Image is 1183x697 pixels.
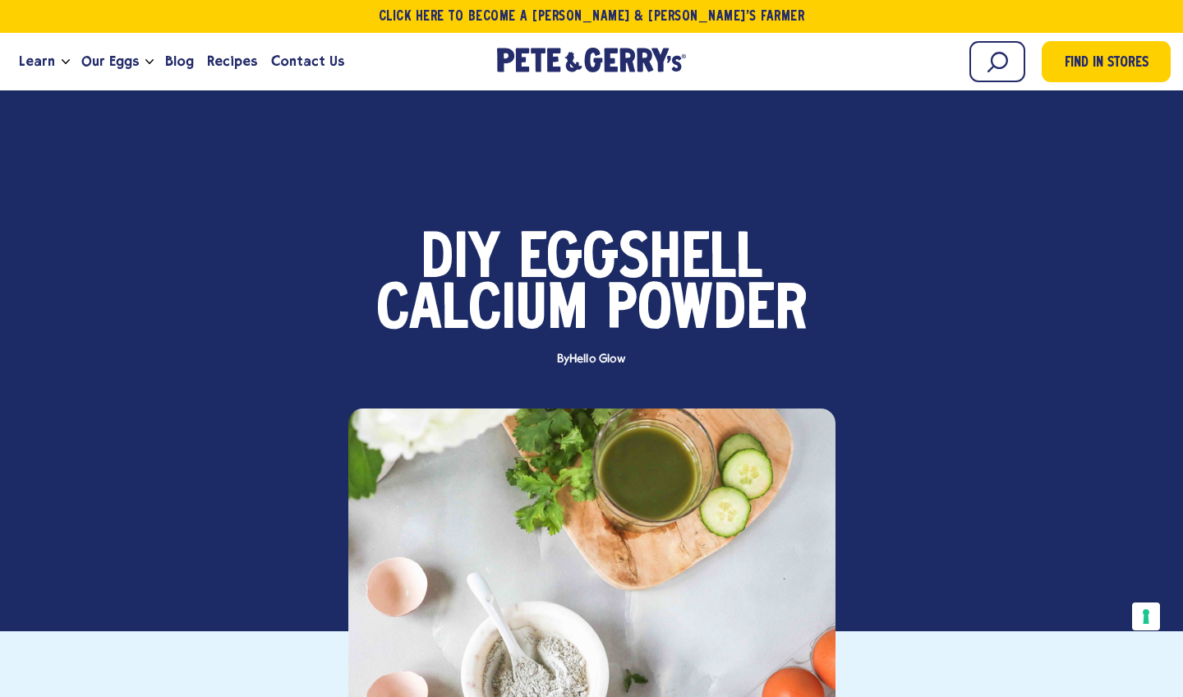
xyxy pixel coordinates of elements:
[376,286,588,337] span: Calcium
[1065,53,1148,75] span: Find in Stores
[271,51,344,72] span: Contact Us
[12,39,62,84] a: Learn
[165,51,194,72] span: Blog
[159,39,200,84] a: Blog
[75,39,145,84] a: Our Eggs
[569,353,625,366] span: Hello Glow
[62,59,70,65] button: Open the dropdown menu for Learn
[1042,41,1171,82] a: Find in Stores
[421,235,500,286] span: DIY
[606,286,808,337] span: Powder
[1132,602,1160,630] button: Your consent preferences for tracking technologies
[549,353,633,366] span: By
[518,235,762,286] span: Eggshell
[265,39,351,84] a: Contact Us
[145,59,154,65] button: Open the dropdown menu for Our Eggs
[969,41,1025,82] input: Search
[19,51,55,72] span: Learn
[200,39,264,84] a: Recipes
[81,51,139,72] span: Our Eggs
[207,51,257,72] span: Recipes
